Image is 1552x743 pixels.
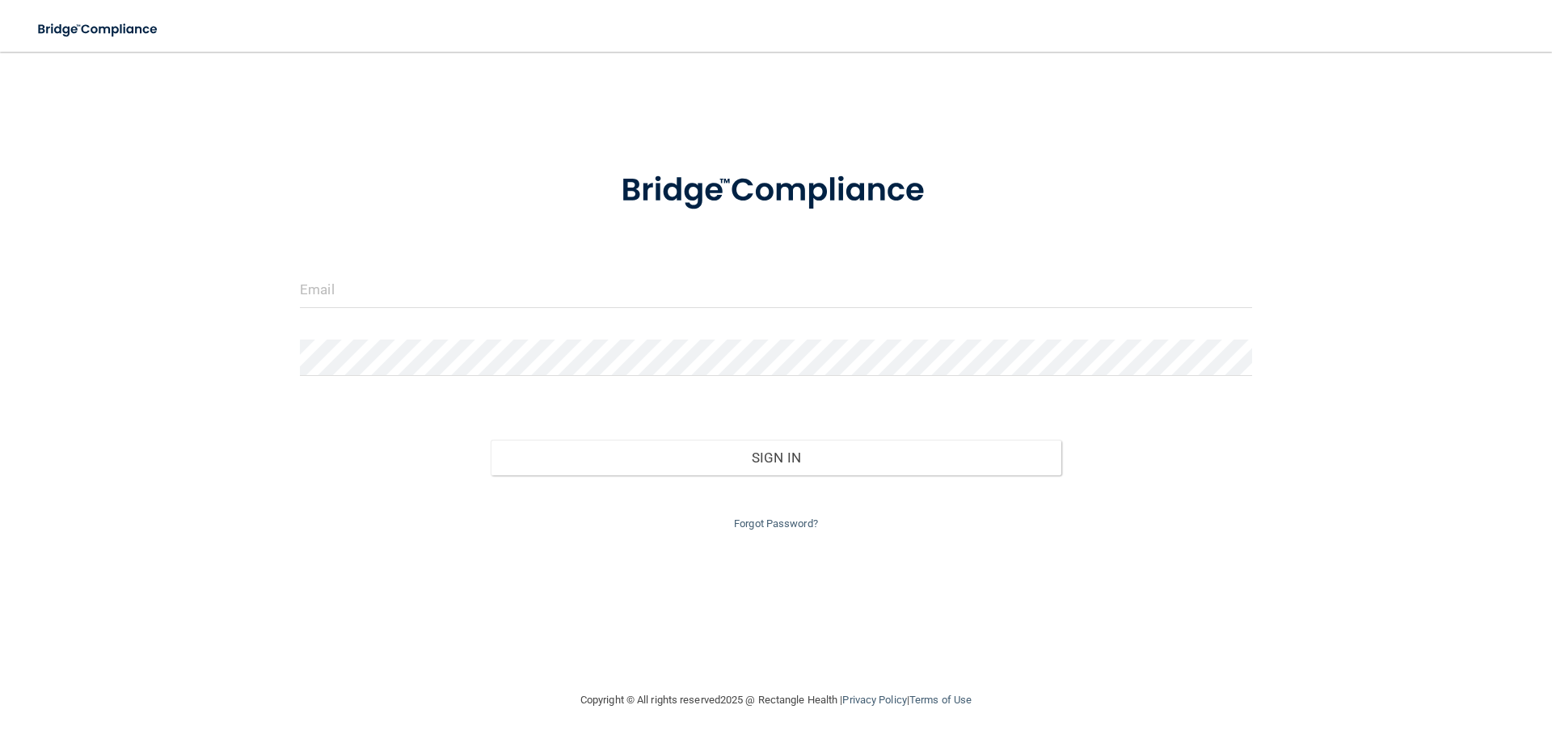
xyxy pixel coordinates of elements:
[588,149,964,233] img: bridge_compliance_login_screen.278c3ca4.svg
[300,272,1252,308] input: Email
[909,694,972,706] a: Terms of Use
[842,694,906,706] a: Privacy Policy
[481,674,1071,726] div: Copyright © All rights reserved 2025 @ Rectangle Health | |
[734,517,818,530] a: Forgot Password?
[24,13,173,46] img: bridge_compliance_login_screen.278c3ca4.svg
[491,440,1062,475] button: Sign In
